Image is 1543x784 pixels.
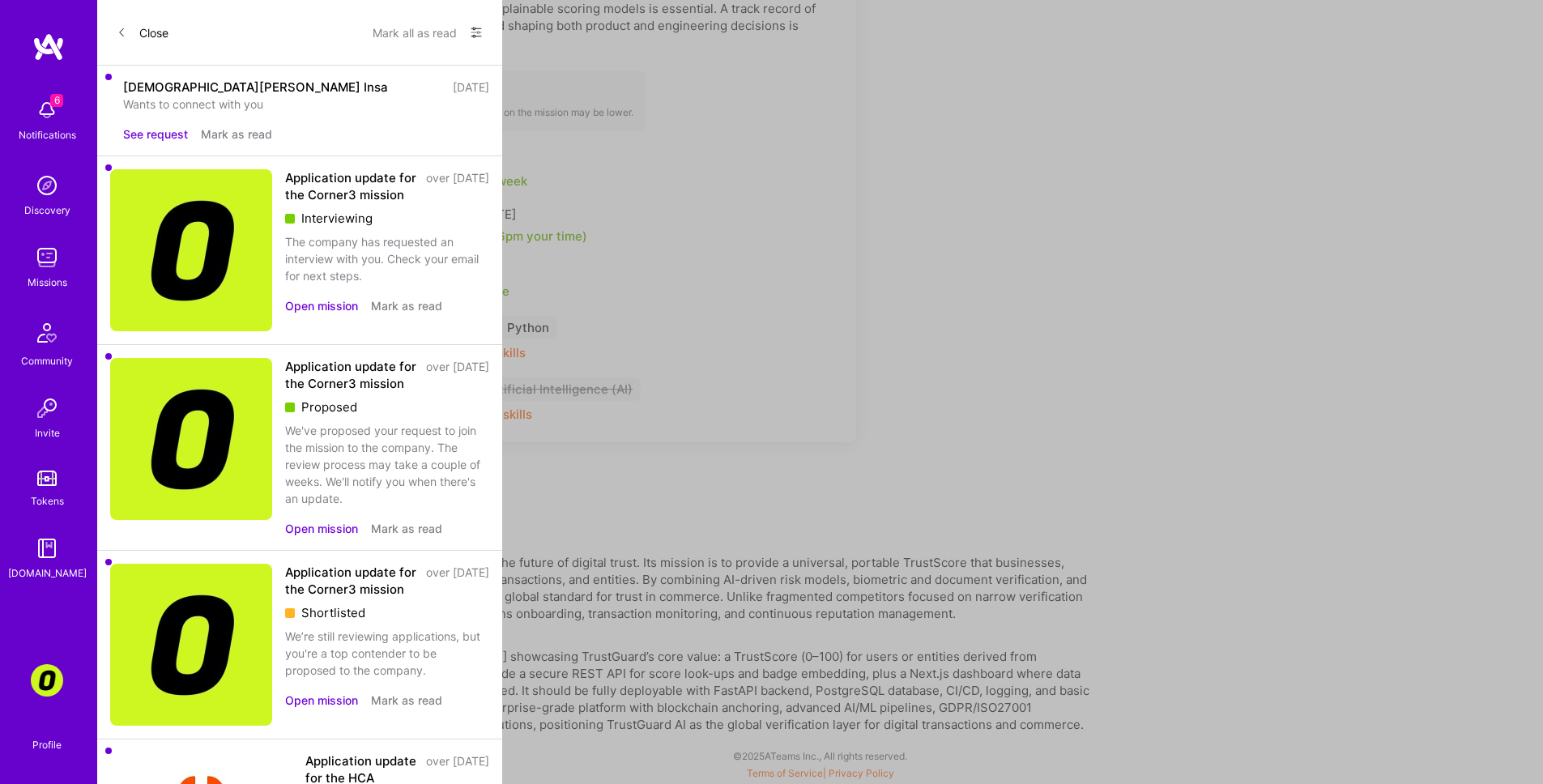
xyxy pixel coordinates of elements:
[31,532,63,565] img: guide book
[35,424,60,441] div: Invite
[123,79,388,96] div: [DEMOGRAPHIC_DATA][PERSON_NAME] Insa
[31,492,64,509] div: Tokens
[285,233,489,284] div: The company has requested an interview with you. Check your email for next steps.
[24,202,70,219] div: Discovery
[285,398,489,415] div: Proposed
[285,520,358,537] button: Open mission
[285,692,358,709] button: Open mission
[285,604,489,621] div: Shortlisted
[285,169,416,203] div: Application update for the Corner3 mission
[426,358,489,392] div: over [DATE]
[32,736,62,752] div: Profile
[285,628,489,679] div: We’re still reviewing applications, but you're a top contender to be proposed to the company.
[8,565,87,582] div: [DOMAIN_NAME]
[27,664,67,697] a: Corner3: Building an AI User Researcher
[123,96,489,113] div: Wants to connect with you
[37,471,57,486] img: tokens
[21,352,73,369] div: Community
[285,564,416,598] div: Application update for the Corner3 mission
[117,19,168,45] button: Close
[371,520,442,537] button: Mark as read
[371,297,442,314] button: Mark as read
[28,274,67,291] div: Missions
[110,564,272,726] img: Company Logo
[32,32,65,62] img: logo
[31,169,63,202] img: discovery
[453,79,489,96] div: [DATE]
[110,358,272,520] img: Company Logo
[31,664,63,697] img: Corner3: Building an AI User Researcher
[19,126,76,143] div: Notifications
[426,564,489,598] div: over [DATE]
[285,358,416,392] div: Application update for the Corner3 mission
[426,169,489,203] div: over [DATE]
[201,126,272,143] button: Mark as read
[285,210,489,227] div: Interviewing
[373,19,457,45] button: Mark all as read
[371,692,442,709] button: Mark as read
[50,94,63,107] span: 6
[27,719,67,752] a: Profile
[31,241,63,274] img: teamwork
[285,422,489,507] div: We've proposed your request to join the mission to the company. The review process may take a cou...
[285,297,358,314] button: Open mission
[31,392,63,424] img: Invite
[28,313,66,352] img: Community
[31,94,63,126] img: bell
[123,126,188,143] button: See request
[110,169,272,331] img: Company Logo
